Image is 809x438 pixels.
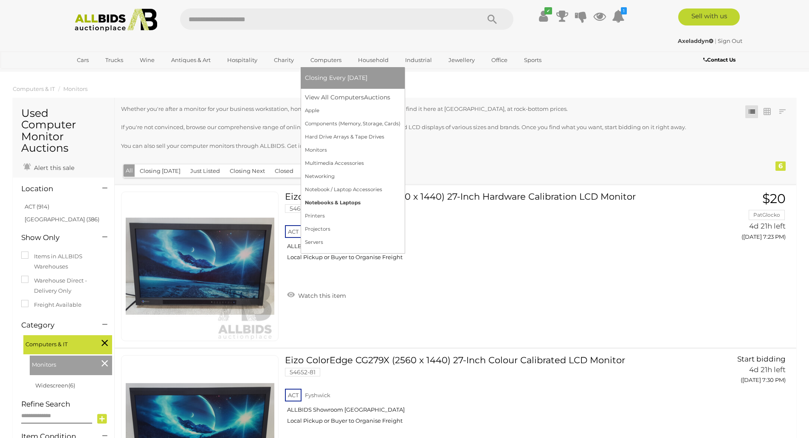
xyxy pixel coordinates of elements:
a: Wine [134,53,160,67]
span: Computers & IT [25,337,89,349]
span: $20 [762,191,786,206]
p: If you're not convinced, browse our comprehensive range of online auctions. We have LED monitors ... [121,122,728,132]
button: Search [471,8,513,30]
a: Watch this item [285,288,348,301]
a: Computers & IT [13,85,55,92]
a: Eizo ColorEdge CG277 (2560 x 1440) 27-Inch Hardware Calibration LCD Monitor 54652-82 ACT Fyshwick... [291,192,676,267]
button: Just Listed [185,164,225,178]
h4: Location [21,185,90,193]
b: Contact Us [703,57,736,63]
a: Alert this sale [21,161,76,173]
p: Whether you're after a monitor for your business workstation, home theatre or gaming display, you... [121,104,728,114]
span: Alert this sale [32,164,74,172]
a: Jewellery [443,53,480,67]
a: Axeladdyn [678,37,715,44]
img: Allbids.com.au [70,8,162,32]
a: Charity [268,53,299,67]
button: Closing Next [225,164,270,178]
h4: Category [21,321,90,329]
a: 1 [612,8,625,24]
a: Cars [71,53,94,67]
span: (6) [68,382,75,389]
a: Hospitality [222,53,263,67]
div: 6 [775,161,786,171]
a: Computers [305,53,347,67]
i: 1 [621,7,627,14]
label: Warehouse Direct - Delivery Only [21,276,106,296]
button: Featured [298,164,334,178]
a: Antiques & Art [166,53,216,67]
a: Monitors [63,85,87,92]
span: Watch this item [296,292,346,300]
i: ✔ [544,7,552,14]
span: Monitors [32,358,96,370]
label: Freight Available [21,300,82,310]
a: ACT (914) [25,203,49,210]
a: Office [486,53,513,67]
a: Widescreen(6) [35,382,75,389]
h4: Show Only [21,234,90,242]
a: [GEOGRAPHIC_DATA] [71,67,143,81]
label: Items in ALLBIDS Warehouses [21,251,106,271]
a: Start bidding 4d 21h left ([DATE] 7:30 PM) [689,355,788,388]
a: Industrial [400,53,437,67]
h4: Refine Search [21,400,112,408]
button: Closing [DATE] [135,164,186,178]
a: $20 PatGlocko 4d 21h left ([DATE] 7:23 PM) [689,192,788,245]
a: Sports [519,53,547,67]
a: Contact Us [703,55,738,65]
strong: Axeladdyn [678,37,713,44]
a: Household [352,53,394,67]
a: Trucks [100,53,129,67]
a: ✔ [537,8,550,24]
a: [GEOGRAPHIC_DATA] (386) [25,216,99,223]
p: You can also sell your computer monitors through ALLBIDS. Get in touch with us [DATE] to find out. [121,141,728,151]
a: Eizo ColorEdge CG279X (2560 x 1440) 27-Inch Colour Calibrated LCD Monitor 54652-81 ACT Fyshwick A... [291,355,676,431]
h1: Used Computer Monitor Auctions [21,107,106,154]
span: Start bidding [737,355,786,363]
span: | [715,37,716,44]
img: 54652-82a.jpg [126,192,274,341]
a: Sign Out [718,37,742,44]
button: All [124,164,135,177]
button: Closed [270,164,299,178]
a: Sell with us [678,8,740,25]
